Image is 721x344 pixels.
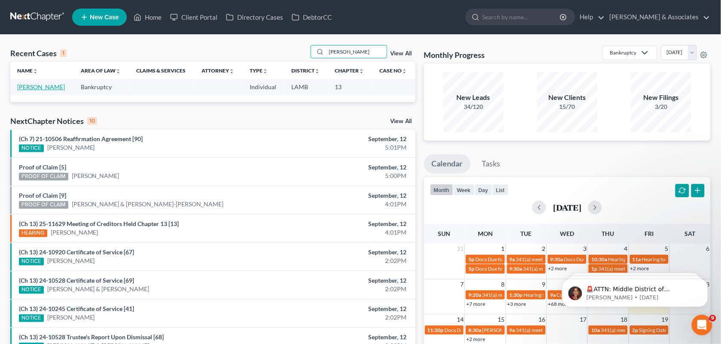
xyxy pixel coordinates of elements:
[19,277,134,284] a: (Ch 13) 24-10528 Certificate of Service [69]
[430,184,453,196] button: month
[287,9,336,25] a: DebtorCC
[605,9,710,25] a: [PERSON_NAME] & Associates
[72,172,119,180] a: [PERSON_NAME]
[116,69,121,74] i: unfold_more
[541,244,547,254] span: 2
[391,51,412,57] a: View All
[283,228,406,237] div: 4:01PM
[243,79,284,95] td: Individual
[548,265,567,272] a: +2 more
[379,67,407,74] a: Case Nounfold_more
[428,327,444,333] span: 11:30p
[459,279,464,290] span: 7
[642,256,709,263] span: Hearing for [PERSON_NAME]
[632,256,641,263] span: 11a
[33,69,38,74] i: unfold_more
[283,143,406,152] div: 5:01PM
[19,258,44,266] div: NOTICE
[327,45,387,58] input: Search by name...
[550,256,563,263] span: 9:30a
[466,301,485,307] a: +7 more
[576,9,605,25] a: Help
[283,135,406,143] div: September, 12
[478,230,493,237] span: Mon
[81,67,121,74] a: Area of Lawunfold_more
[510,327,515,333] span: 9a
[537,93,597,103] div: New Clients
[19,286,44,294] div: NOTICE
[424,50,485,60] h3: Monthly Progress
[623,244,629,254] span: 4
[283,248,406,256] div: September, 12
[645,230,654,237] span: Fri
[475,184,492,196] button: day
[631,103,691,111] div: 3/20
[283,163,406,172] div: September, 12
[501,244,506,254] span: 1
[90,14,119,21] span: New Case
[402,69,407,74] i: unfold_more
[474,154,508,173] a: Tasks
[706,244,711,254] span: 6
[560,230,574,237] span: Wed
[19,201,68,209] div: PROOF OF CLAIM
[483,9,561,25] input: Search by name...
[291,67,320,74] a: Districtunfold_more
[685,230,696,237] span: Sat
[453,184,475,196] button: week
[424,154,470,173] a: Calendar
[553,203,581,212] h2: [DATE]
[516,256,599,263] span: 341(a) meeting for [PERSON_NAME]
[468,266,474,272] span: 5p
[129,9,166,25] a: Home
[87,117,97,125] div: 10
[602,230,614,237] span: Thu
[523,266,606,272] span: 341(a) meeting for [PERSON_NAME]
[17,67,38,74] a: Nameunfold_more
[445,327,516,333] span: Docs Due for [PERSON_NAME]
[10,116,97,126] div: NextChapter Notices
[19,163,66,171] a: Proof of Claim [5]
[549,261,721,321] iframe: Intercom notifications message
[19,314,44,322] div: NOTICE
[166,9,222,25] a: Client Portal
[507,301,526,307] a: +3 more
[202,67,234,74] a: Attorneyunfold_more
[283,333,406,341] div: September, 12
[610,49,636,56] div: Bankruptcy
[19,192,66,199] a: Proof of Claim [9]
[510,266,522,272] span: 9:30a
[74,79,129,95] td: Bankruptcy
[19,305,134,312] a: (Ch 13) 24-10245 Certificate of Service [41]
[443,93,504,103] div: New Leads
[283,285,406,293] div: 2:02PM
[283,220,406,228] div: September, 12
[608,256,675,263] span: Hearing for [PERSON_NAME]
[47,143,95,152] a: [PERSON_NAME]
[19,229,47,237] div: HEARING
[456,314,464,325] span: 14
[492,184,509,196] button: list
[564,256,661,263] span: Docs Due for [US_STATE][PERSON_NAME]
[283,256,406,265] div: 2:02PM
[283,276,406,285] div: September, 12
[475,266,546,272] span: Docs Due for [PERSON_NAME]
[601,327,684,333] span: 341(a) meeting for [PERSON_NAME]
[19,220,179,227] a: (Ch 13) 25-11629 Meeting of Creditors Held Chapter 13 [13]
[284,79,328,95] td: LAMB
[468,292,481,298] span: 9:20a
[19,145,44,152] div: NOTICE
[443,103,504,111] div: 34/120
[632,327,639,333] span: 2p
[19,173,68,181] div: PROOF OF CLAIM
[591,327,600,333] span: 10a
[51,228,98,237] a: [PERSON_NAME]
[283,305,406,313] div: September, 12
[537,103,597,111] div: 15/70
[510,292,523,298] span: 1:30p
[456,244,464,254] span: 31
[47,313,95,322] a: [PERSON_NAME]
[468,256,474,263] span: 5p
